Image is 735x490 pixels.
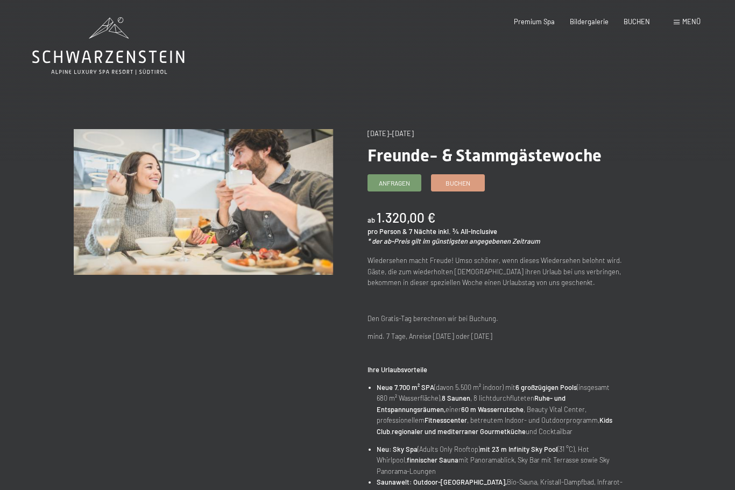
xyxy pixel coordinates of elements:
a: Premium Spa [514,17,555,26]
strong: Ruhe- und Entspannungsräumen, [377,394,566,413]
strong: regionaler und mediterraner Gourmetküche [392,427,526,436]
span: Anfragen [379,179,410,188]
span: ab [367,216,375,224]
p: Wiedersehen macht Freude! Umso schöner, wenn dieses Wiedersehen belohnt wird. Gäste, die zum wied... [367,255,627,288]
span: inkl. ¾ All-Inclusive [438,227,497,236]
span: pro Person & [367,227,407,236]
strong: 8 Saunen [442,394,470,402]
span: 7 Nächte [409,227,436,236]
a: Bildergalerie [570,17,609,26]
strong: 6 großzügigen Pools [515,383,577,392]
span: Freunde- & Stammgästewoche [367,145,602,166]
strong: Kids Club [377,416,612,435]
p: mind. 7 Tage, Anreise [DATE] oder [DATE] [367,331,627,342]
strong: Ihre Urlaubsvorteile [367,365,427,374]
b: 1.320,00 € [377,210,435,225]
p: Den Gratis-Tag berechnen wir bei Buchung. [367,313,627,324]
strong: Neue 7.700 m² SPA [377,383,434,392]
img: Freunde- & Stammgästewoche [74,129,333,275]
strong: finnischer Sauna [407,456,458,464]
li: (Adults Only Rooftop) (31 °C), Hot Whirlpool, mit Panoramablick, Sky Bar mit Terrasse sowie Sky P... [377,444,627,477]
span: Buchen [446,179,470,188]
strong: mit 23 m Infinity Sky Pool [480,445,557,453]
strong: 60 m Wasserrutsche [461,405,524,414]
li: (davon 5.500 m² indoor) mit (insgesamt 680 m² Wasserfläche), , 8 lichtdurchfluteten einer , Beaut... [377,382,627,437]
em: * der ab-Preis gilt im günstigsten angegebenen Zeitraum [367,237,540,245]
a: Anfragen [368,175,421,191]
span: [DATE]–[DATE] [367,129,414,138]
a: Buchen [432,175,484,191]
strong: Neu: Sky Spa [377,445,418,453]
strong: Fitnesscenter [425,416,467,424]
a: BUCHEN [624,17,650,26]
span: Menü [682,17,701,26]
strong: Saunawelt: Outdoor-[GEOGRAPHIC_DATA], [377,478,507,486]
